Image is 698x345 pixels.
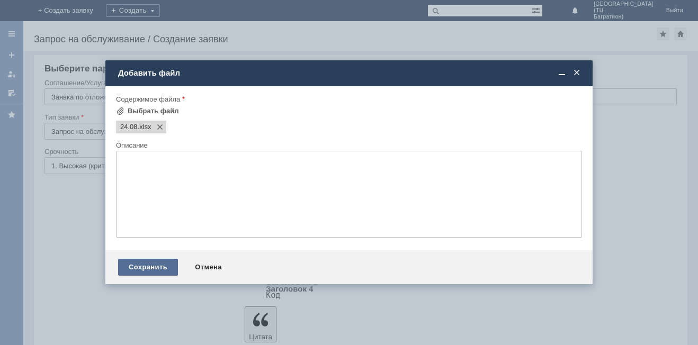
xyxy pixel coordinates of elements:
div: Добавить файл [118,68,582,78]
div: Добрый вечер! Чек на удаление от 24.08 [4,4,155,13]
div: Содержимое файла [116,96,580,103]
span: 24.08.xlsx [120,123,138,131]
span: Свернуть (Ctrl + M) [557,68,567,78]
span: 24.08.xlsx [138,123,151,131]
div: Описание [116,142,580,149]
div: Выбрать файл [128,107,179,115]
span: Закрыть [571,68,582,78]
